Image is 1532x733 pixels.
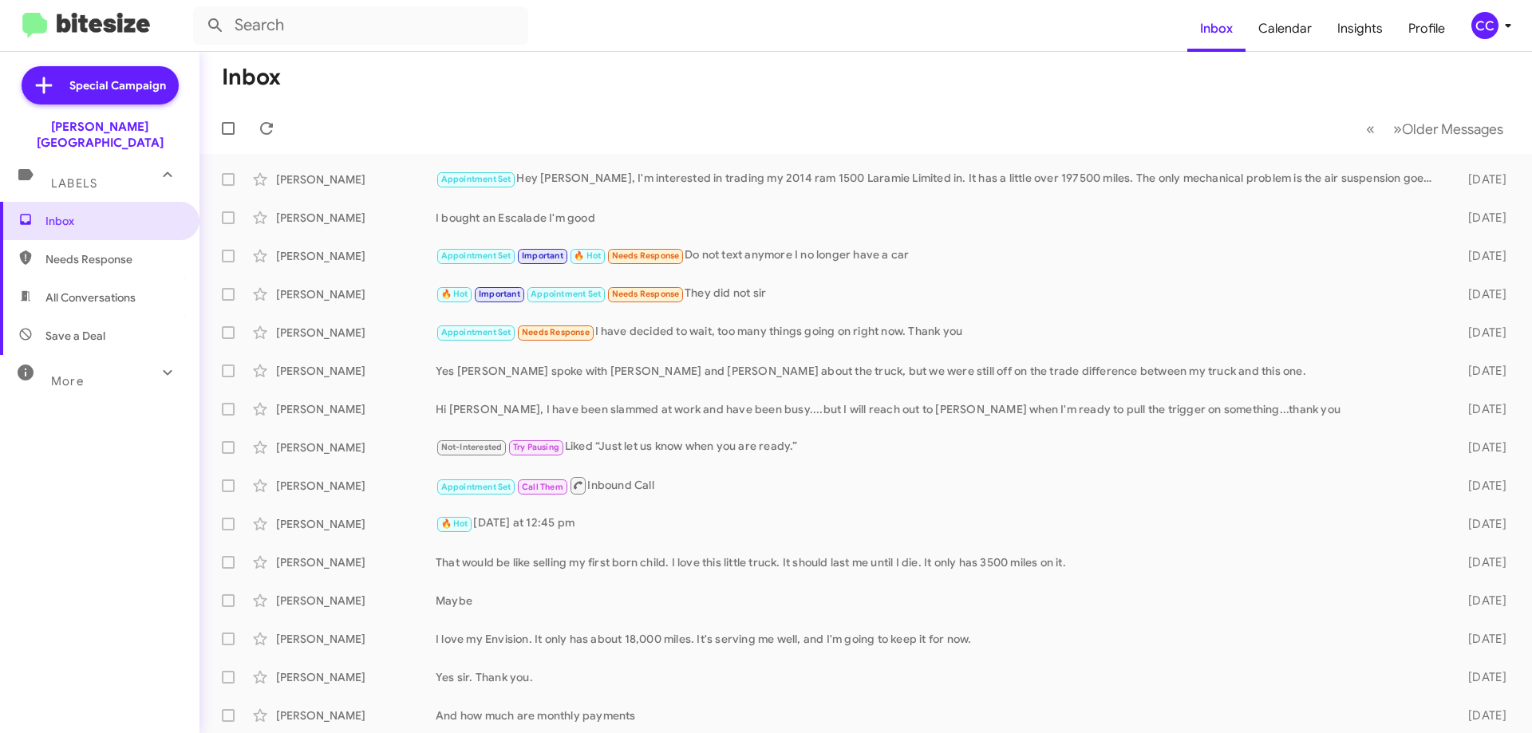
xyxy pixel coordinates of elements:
[1443,286,1519,302] div: [DATE]
[1443,248,1519,264] div: [DATE]
[1402,120,1503,138] span: Older Messages
[436,246,1443,265] div: Do not text anymore I no longer have a car
[441,518,468,529] span: 🔥 Hot
[436,669,1443,685] div: Yes sir. Thank you.
[441,327,511,337] span: Appointment Set
[513,442,559,452] span: Try Pausing
[436,363,1443,379] div: Yes [PERSON_NAME] spoke with [PERSON_NAME] and [PERSON_NAME] about the truck, but we were still o...
[276,669,436,685] div: [PERSON_NAME]
[436,170,1443,188] div: Hey [PERSON_NAME], I'm interested in trading my 2014 ram 1500 Laramie Limited in. It has a little...
[45,251,181,267] span: Needs Response
[436,210,1443,226] div: I bought an Escalade I'm good
[276,171,436,187] div: [PERSON_NAME]
[51,374,84,388] span: More
[436,707,1443,723] div: And how much are monthly payments
[522,250,563,261] span: Important
[222,65,281,90] h1: Inbox
[1443,593,1519,609] div: [DATE]
[276,210,436,226] div: [PERSON_NAME]
[436,514,1443,533] div: [DATE] at 12:45 pm
[441,289,468,299] span: 🔥 Hot
[522,482,563,492] span: Call Them
[1393,119,1402,139] span: »
[276,516,436,532] div: [PERSON_NAME]
[531,289,601,299] span: Appointment Set
[479,289,520,299] span: Important
[276,248,436,264] div: [PERSON_NAME]
[1357,112,1513,145] nav: Page navigation example
[1458,12,1514,39] button: CC
[1366,119,1375,139] span: «
[276,325,436,341] div: [PERSON_NAME]
[522,327,590,337] span: Needs Response
[276,363,436,379] div: [PERSON_NAME]
[276,478,436,494] div: [PERSON_NAME]
[276,286,436,302] div: [PERSON_NAME]
[436,438,1443,456] div: Liked “Just let us know when you are ready.”
[1443,210,1519,226] div: [DATE]
[1443,401,1519,417] div: [DATE]
[441,250,511,261] span: Appointment Set
[69,77,166,93] span: Special Campaign
[276,554,436,570] div: [PERSON_NAME]
[45,290,136,305] span: All Conversations
[436,554,1443,570] div: That would be like selling my first born child. I love this little truck. It should last me until...
[1443,516,1519,532] div: [DATE]
[1443,669,1519,685] div: [DATE]
[276,439,436,455] div: [PERSON_NAME]
[441,482,511,492] span: Appointment Set
[276,707,436,723] div: [PERSON_NAME]
[612,289,680,299] span: Needs Response
[51,176,97,191] span: Labels
[441,174,511,184] span: Appointment Set
[1471,12,1498,39] div: CC
[1356,112,1384,145] button: Previous
[276,631,436,647] div: [PERSON_NAME]
[1443,363,1519,379] div: [DATE]
[1443,554,1519,570] div: [DATE]
[1443,707,1519,723] div: [DATE]
[1443,439,1519,455] div: [DATE]
[436,401,1443,417] div: Hi [PERSON_NAME], I have been slammed at work and have been busy....but I will reach out to [PERS...
[22,66,179,104] a: Special Campaign
[1443,478,1519,494] div: [DATE]
[441,442,503,452] span: Not-Interested
[1187,6,1246,52] a: Inbox
[1443,325,1519,341] div: [DATE]
[1384,112,1513,145] button: Next
[193,6,528,45] input: Search
[436,475,1443,495] div: Inbound Call
[276,593,436,609] div: [PERSON_NAME]
[276,401,436,417] div: [PERSON_NAME]
[1443,631,1519,647] div: [DATE]
[45,328,105,344] span: Save a Deal
[1443,171,1519,187] div: [DATE]
[574,250,601,261] span: 🔥 Hot
[436,285,1443,303] div: They did not sir
[612,250,680,261] span: Needs Response
[436,631,1443,647] div: I love my Envision. It only has about 18,000 miles. It's serving me well, and I'm going to keep i...
[45,213,181,229] span: Inbox
[436,323,1443,341] div: I have decided to wait, too many things going on right now. Thank you
[436,593,1443,609] div: Maybe
[1396,6,1458,52] a: Profile
[1325,6,1396,52] a: Insights
[1246,6,1325,52] a: Calendar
